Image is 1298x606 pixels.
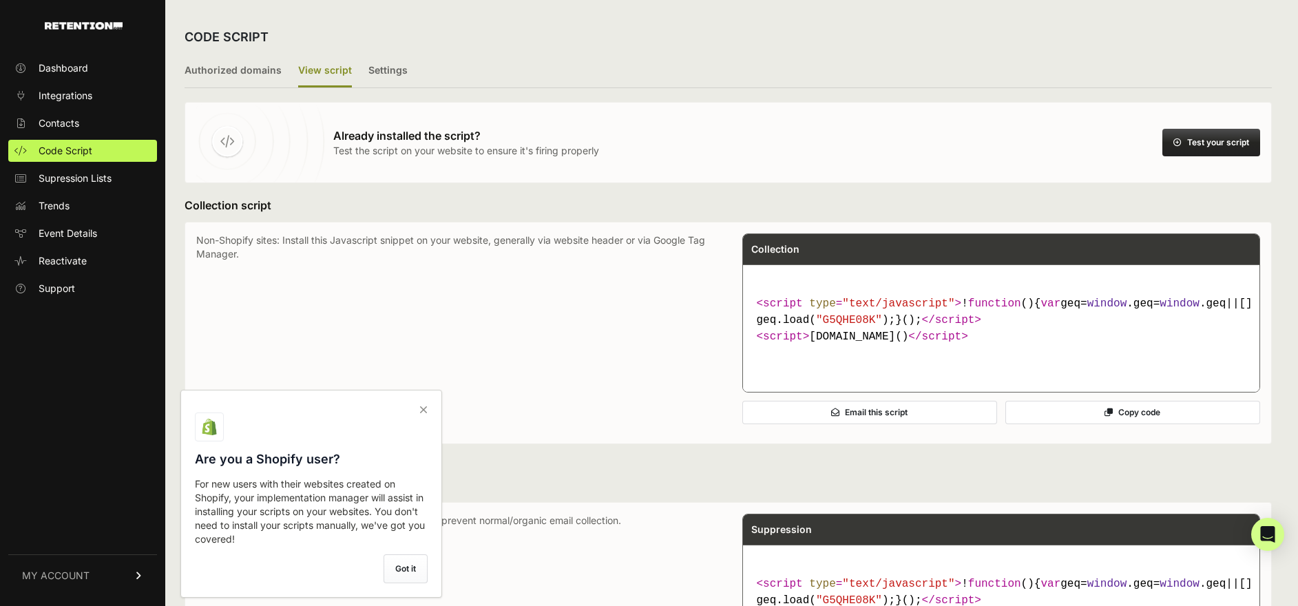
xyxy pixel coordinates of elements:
[39,254,87,268] span: Reactivate
[201,419,218,435] img: Shopify
[39,171,112,185] span: Supression Lists
[743,514,1260,545] div: Suppression
[298,55,352,87] label: View script
[809,297,835,310] span: type
[195,477,428,546] p: For new users with their websites created on Shopify, your implementation manager will assist in ...
[935,314,975,326] span: script
[1005,401,1260,424] button: Copy code
[8,57,157,79] a: Dashboard
[22,569,90,583] span: MY ACCOUNT
[809,578,835,590] span: type
[1040,578,1060,590] span: var
[185,197,1272,213] h3: Collection script
[39,89,92,103] span: Integrations
[8,222,157,244] a: Event Details
[185,28,269,47] h2: CODE SCRIPT
[196,233,715,432] p: Non-Shopify sites: Install this Javascript snippet on your website, generally via website header ...
[922,331,962,343] span: script
[968,578,1034,590] span: ( )
[1087,297,1127,310] span: window
[763,331,803,343] span: script
[185,477,1272,494] h3: Suppression script
[1160,297,1200,310] span: window
[763,297,803,310] span: script
[384,554,428,583] label: Got it
[39,144,92,158] span: Code Script
[968,578,1021,590] span: function
[1160,578,1200,590] span: window
[922,314,981,326] span: </ >
[45,22,123,30] img: Retention.com
[368,55,408,87] label: Settings
[8,167,157,189] a: Supression Lists
[333,127,599,144] h3: Already installed the script?
[8,112,157,134] a: Contacts
[8,195,157,217] a: Trends
[743,234,1260,264] div: Collection
[39,61,88,75] span: Dashboard
[763,578,803,590] span: script
[1162,129,1260,156] button: Test your script
[1251,518,1284,551] div: Open Intercom Messenger
[39,116,79,130] span: Contacts
[8,85,157,107] a: Integrations
[757,297,962,310] span: < = >
[195,450,428,469] h3: Are you a Shopify user?
[757,578,962,590] span: < = >
[8,554,157,596] a: MY ACCOUNT
[908,331,967,343] span: </ >
[39,282,75,295] span: Support
[1040,297,1060,310] span: var
[842,578,954,590] span: "text/javascript"
[39,227,97,240] span: Event Details
[757,331,810,343] span: < >
[185,55,282,87] label: Authorized domains
[8,140,157,162] a: Code Script
[842,297,954,310] span: "text/javascript"
[751,290,1252,351] code: [DOMAIN_NAME]()
[968,297,1034,310] span: ( )
[1087,578,1127,590] span: window
[8,250,157,272] a: Reactivate
[968,297,1021,310] span: function
[39,199,70,213] span: Trends
[816,314,882,326] span: "G5QHE08K"
[742,401,997,424] button: Email this script
[333,144,599,158] p: Test the script on your website to ensure it's firing properly
[8,278,157,300] a: Support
